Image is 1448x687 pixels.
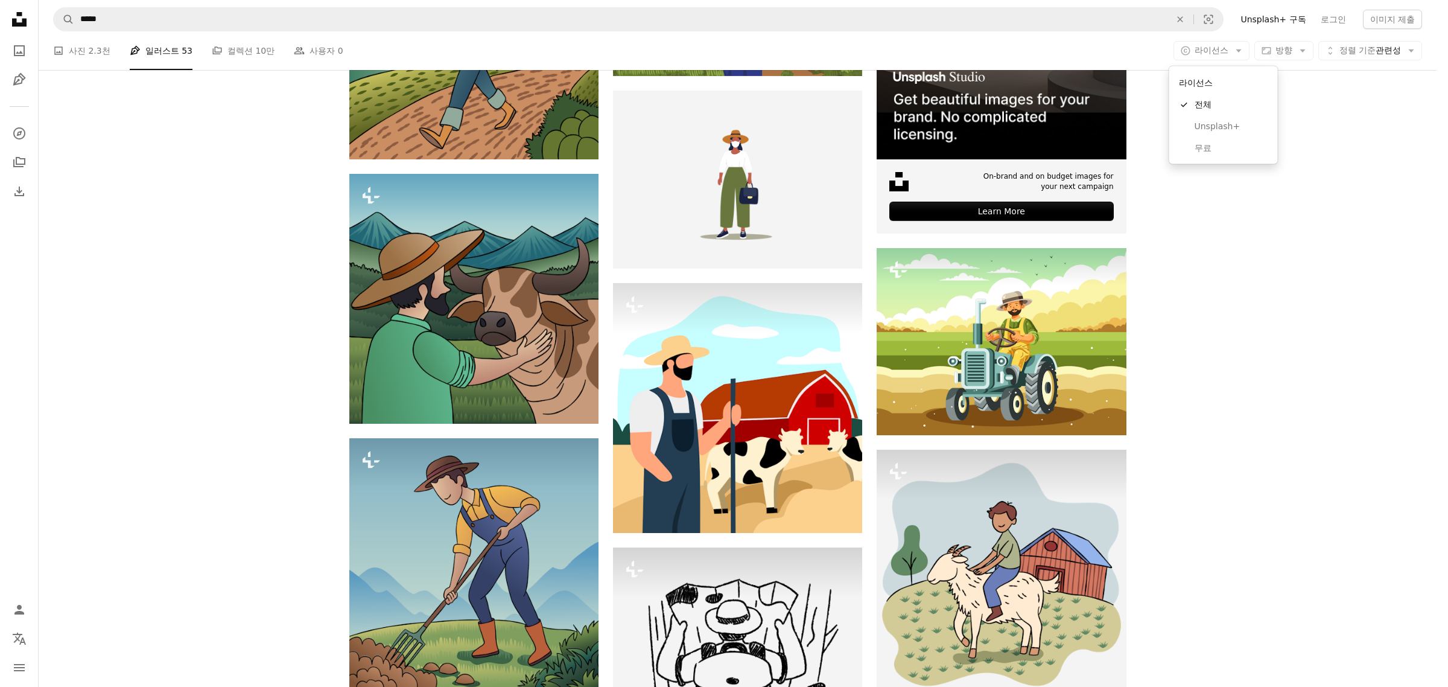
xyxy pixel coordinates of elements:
button: 라이선스 [1173,41,1250,60]
span: Unsplash+ [1195,120,1268,132]
div: 라이선스 [1174,71,1273,94]
span: 전체 [1195,99,1268,111]
span: 무료 [1195,142,1268,154]
span: 라이선스 [1195,45,1228,55]
div: 라이선스 [1169,66,1278,164]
